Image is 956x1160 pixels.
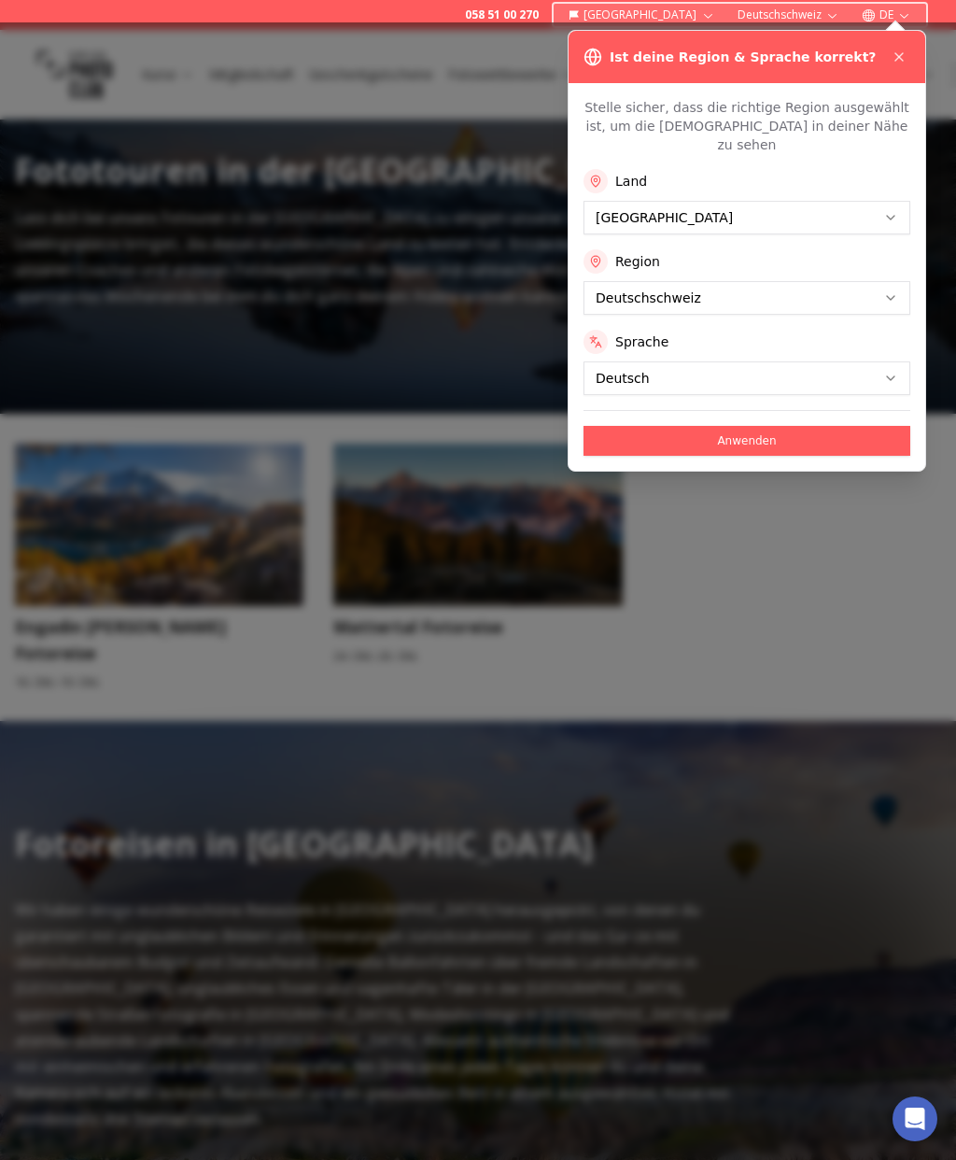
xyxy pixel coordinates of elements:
[610,48,876,66] h3: Ist deine Region & Sprache korrekt?
[583,426,910,456] button: Anwenden
[893,1096,937,1141] div: Open Intercom Messenger
[465,7,539,22] a: 058 51 00 270
[615,332,668,351] label: Sprache
[615,252,660,271] label: Region
[583,98,910,154] p: Stelle sicher, dass die richtige Region ausgewählt ist, um die [DEMOGRAPHIC_DATA] in deiner Nähe ...
[561,4,723,26] button: [GEOGRAPHIC_DATA]
[854,4,919,26] button: DE
[730,4,847,26] button: Deutschschweiz
[615,172,647,191] label: Land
